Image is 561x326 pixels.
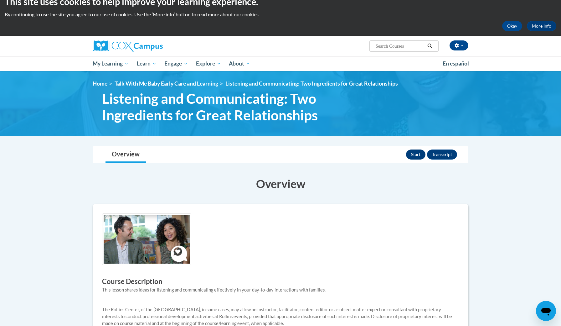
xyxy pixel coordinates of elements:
[102,213,191,265] img: Course logo image
[102,287,459,293] div: This lesson shares ideas for listening and communicating effectively in your day-to-day interacti...
[102,90,318,124] span: Listening and Communicating: Two Ingredients for Great Relationships
[375,42,425,50] input: Search Courses
[192,56,225,71] a: Explore
[536,301,556,321] iframe: Button to launch messaging window
[406,150,425,160] button: Start
[196,60,221,67] span: Explore
[425,42,435,50] button: Search
[93,40,163,52] img: Cox Campus
[93,60,129,67] span: My Learning
[502,21,522,31] button: Okay
[443,60,469,67] span: En español
[106,146,146,163] a: Overview
[93,80,107,87] a: Home
[439,57,473,70] a: En español
[427,150,457,160] button: Transcript
[133,56,161,71] a: Learn
[93,176,468,192] h3: Overview
[93,40,212,52] a: Cox Campus
[160,56,192,71] a: Engage
[225,80,398,87] span: Listening and Communicating: Two Ingredients for Great Relationships
[225,56,255,71] a: About
[5,11,556,18] p: By continuing to use the site you agree to our use of cookies. Use the ‘More info’ button to read...
[164,60,188,67] span: Engage
[83,56,478,71] div: Main menu
[102,277,459,287] h3: Course Description
[450,40,468,50] button: Account Settings
[115,80,218,87] a: Talk With Me Baby Early Care and Learning
[527,21,556,31] a: More Info
[89,56,133,71] a: My Learning
[137,60,157,67] span: Learn
[229,60,250,67] span: About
